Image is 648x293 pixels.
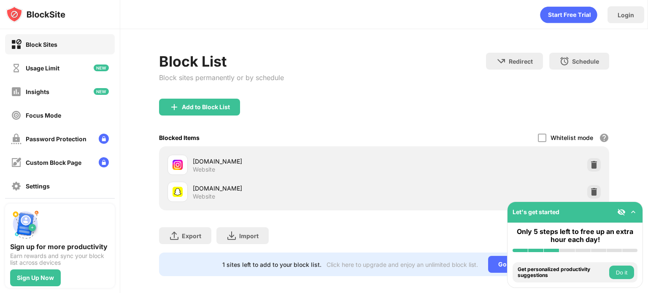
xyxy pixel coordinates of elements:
div: Whitelist mode [551,134,593,141]
div: Login [618,11,634,19]
img: lock-menu.svg [99,134,109,144]
div: Earn rewards and sync your block list across devices [10,253,110,266]
img: password-protection-off.svg [11,134,22,144]
img: new-icon.svg [94,65,109,71]
div: Blocked Items [159,134,200,141]
img: insights-off.svg [11,86,22,97]
div: animation [540,6,597,23]
img: new-icon.svg [94,88,109,95]
div: Add to Block List [182,104,230,110]
div: Schedule [572,58,599,65]
div: Block sites permanently or by schedule [159,73,284,82]
img: settings-off.svg [11,181,22,191]
div: Import [239,232,259,239]
div: [DOMAIN_NAME] [193,184,384,193]
img: eye-not-visible.svg [617,208,626,216]
div: Sign Up Now [17,274,54,281]
img: favicons [173,187,183,197]
div: Insights [26,88,49,95]
img: logo-blocksite.svg [6,6,65,23]
div: Password Protection [26,135,86,142]
img: customize-block-page-off.svg [11,157,22,168]
div: Only 5 steps left to free up an extra hour each day! [513,228,637,244]
div: Website [193,193,215,200]
div: Focus Mode [26,112,61,119]
img: push-signup.svg [10,209,40,239]
div: Block List [159,53,284,70]
img: lock-menu.svg [99,157,109,167]
div: 1 sites left to add to your block list. [222,261,321,268]
div: Block Sites [26,41,57,48]
button: Do it [609,266,634,279]
img: omni-setup-toggle.svg [629,208,637,216]
div: Get personalized productivity suggestions [518,266,607,279]
div: Sign up for more productivity [10,242,110,251]
div: Usage Limit [26,65,59,72]
div: Go Unlimited [488,256,546,273]
div: Let's get started [513,208,559,215]
div: Website [193,166,215,173]
div: Redirect [509,58,533,65]
img: favicons [173,160,183,170]
div: Export [182,232,201,239]
div: Settings [26,183,50,190]
img: focus-off.svg [11,110,22,121]
img: block-on.svg [11,39,22,50]
div: Custom Block Page [26,159,81,166]
img: time-usage-off.svg [11,63,22,73]
div: Click here to upgrade and enjoy an unlimited block list. [327,261,478,268]
div: [DOMAIN_NAME] [193,157,384,166]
